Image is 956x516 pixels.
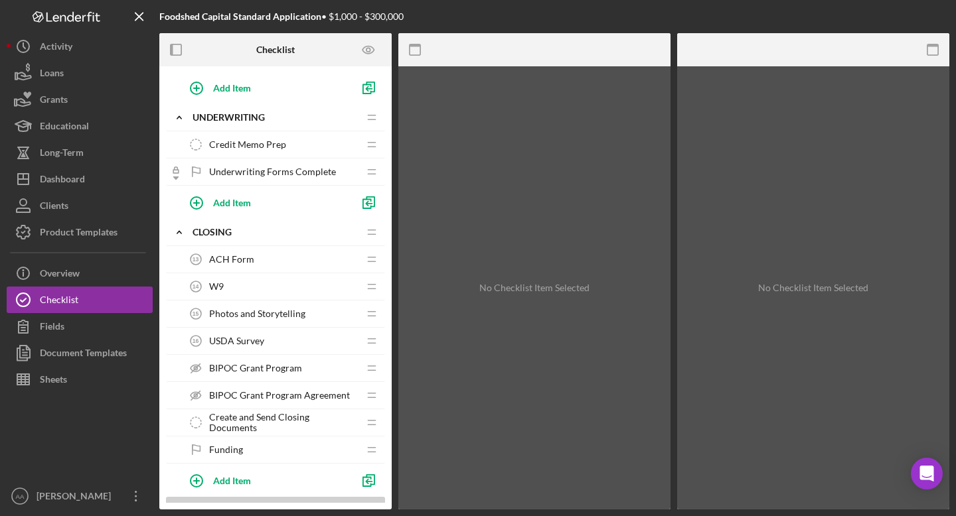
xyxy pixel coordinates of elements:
[7,287,153,313] button: Checklist
[209,139,286,150] span: Credit Memo Prep
[7,313,153,340] button: Fields
[911,458,943,489] div: Open Intercom Messenger
[209,390,350,401] span: BIPOC Grant Program Agreement
[7,33,153,60] button: Activity
[7,483,153,509] button: AA[PERSON_NAME]
[209,444,243,455] span: Funding
[159,11,404,22] div: • $1,000 - $300,000
[179,467,352,493] button: Add Item
[40,60,64,90] div: Loans
[7,219,153,245] button: Product Templates
[7,192,153,219] button: Clients
[193,283,199,290] tspan: 14
[7,113,153,139] button: Educational
[179,74,352,101] button: Add Item
[209,412,358,433] span: Create and Send Closing Documents
[213,190,251,215] div: Add Item
[40,340,127,369] div: Document Templates
[193,256,199,263] tspan: 13
[40,192,68,222] div: Clients
[256,44,295,55] b: Checklist
[40,313,64,343] div: Fields
[40,219,118,249] div: Product Templates
[209,281,224,292] span: W9
[40,113,89,143] div: Educational
[179,189,352,216] button: Add Item
[40,287,78,316] div: Checklist
[33,483,119,513] div: [PERSON_NAME]
[40,139,84,169] div: Long-Term
[193,227,358,237] div: Closing
[193,310,199,317] tspan: 15
[209,166,336,177] span: Underwriting Forms Complete
[40,86,68,116] div: Grants
[7,60,153,86] button: Loans
[354,35,384,65] button: Preview as
[193,112,358,123] div: Underwriting
[40,366,67,396] div: Sheets
[40,260,80,290] div: Overview
[213,468,251,493] div: Add Item
[209,363,302,373] span: BIPOC Grant Program
[7,139,153,166] button: Long-Term
[40,33,72,63] div: Activity
[479,283,590,293] div: No Checklist Item Selected
[7,366,153,393] button: Sheets
[209,308,305,319] span: Photos and Storytelling
[213,75,251,100] div: Add Item
[7,340,153,366] button: Document Templates
[7,260,153,287] button: Overview
[7,86,153,113] button: Grants
[758,283,868,293] div: No Checklist Item Selected
[40,166,85,196] div: Dashboard
[209,254,254,265] span: ACH Form
[16,493,25,500] text: AA
[159,11,321,22] b: Foodshed Capital Standard Application
[7,166,153,192] button: Dashboard
[193,338,199,344] tspan: 16
[209,336,264,346] span: USDA Survey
